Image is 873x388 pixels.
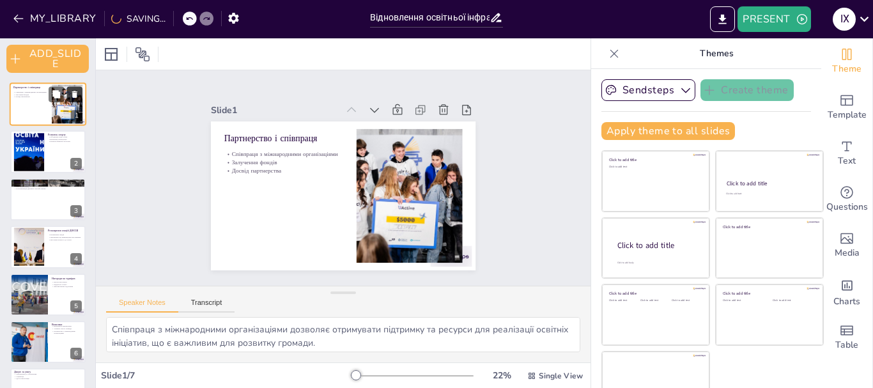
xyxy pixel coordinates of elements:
p: Досвід партнерства [13,96,48,98]
div: Layout [101,44,121,65]
textarea: Співпраця з міжнародними організаціями дозволяє отримувати підтримку та ресурси для реалізації ос... [106,317,580,352]
div: Click to add text [773,299,813,302]
p: Партнерство і співпраця [224,132,343,144]
p: Партнерство з міжнародними організаціями [52,330,82,334]
div: Add charts and graphs [821,268,872,314]
p: Розвиток фізичної культури [48,140,82,143]
span: Single View [539,371,583,381]
div: 3 [10,178,86,221]
div: Click to add title [723,291,814,296]
p: Співпраця з міжнародними організаціями [13,91,48,93]
p: Нагороди на турнірах [52,276,82,280]
p: Проєкт «Пліч-о-Пліч» [14,180,82,184]
div: Click to add title [617,240,699,251]
div: Click to add title [609,157,700,162]
span: Questions [826,200,868,214]
button: І Х [833,6,856,32]
div: Click to add body [617,261,698,265]
div: Change the overall theme [821,38,872,84]
p: Співпраця з міжнародними організаціями [224,150,343,159]
div: Slide 1 [211,104,337,116]
p: Висновки [52,323,82,327]
p: Популяризація здорового способу життя [14,188,82,190]
div: Add text boxes [821,130,872,176]
div: 1 [71,111,82,122]
div: Click to add title [723,224,814,229]
div: 6 [70,348,82,359]
button: ADD_SLIDE [6,45,89,73]
button: Delete Slide [67,86,82,102]
p: Якісний рівень підготовки [52,285,82,288]
div: І Х [833,8,856,31]
p: Співпраця [14,375,82,378]
div: 4 [70,253,82,265]
p: Залучення команд [14,185,82,188]
div: 2 [10,130,86,173]
div: Click to add text [609,299,638,302]
p: Важливість відновлення [52,325,82,328]
p: Запрошення до обговорення [14,373,82,376]
div: Add images, graphics, shapes or video [821,222,872,268]
p: Розширення секцій ДЮСШ [48,229,82,233]
p: Відданість спорту [52,283,82,286]
span: Template [828,108,867,122]
p: Зростання інтересу до спорту [48,238,82,241]
button: MY_LIBRARY [10,8,102,29]
div: 5 [10,274,86,316]
div: Get real-time input from your audience [821,176,872,222]
p: Розширення секцій [48,234,82,237]
div: Click to add text [640,299,669,302]
p: Розвиток спорту [48,132,82,136]
p: Дякую за увагу [14,370,82,374]
span: Text [838,154,856,168]
span: Position [135,47,150,62]
div: Slide 1 / 7 [101,369,351,382]
div: Click to add title [727,180,812,187]
div: Add a table [821,314,872,361]
span: Charts [833,295,860,309]
p: Тренування під керівництвом наставників [48,237,82,239]
div: 6 [10,321,86,363]
button: EXPORT_TO_POWERPOINT [710,6,735,32]
div: SAVING... [111,13,166,25]
p: Залучення фондів [13,93,48,96]
button: Apply theme to all slides [601,122,735,140]
button: Create theme [700,79,794,101]
p: Досвід партнерства [224,167,343,175]
div: Click to add text [726,192,811,196]
div: Click to add text [672,299,700,302]
p: Високі результати [52,281,82,283]
p: Об’єднання через спорт [48,136,82,138]
button: PRESENT [738,6,810,32]
button: Speaker Notes [106,299,178,313]
span: Table [835,338,858,352]
div: 2 [70,158,82,169]
div: Click to add title [609,291,700,296]
input: INSERT_TITLE [370,8,490,27]
div: 22 % [486,369,517,382]
span: Media [835,246,860,260]
div: Click to add text [723,299,763,302]
button: Duplicate Slide [49,86,64,102]
div: 1 [10,82,86,126]
p: Партнерство і співпраця [13,86,48,89]
p: Залучення фондів [224,159,343,167]
p: Активна участь громади [52,327,82,330]
div: Click to add text [609,166,700,169]
button: Transcript [178,299,235,313]
div: 3 [70,205,82,217]
button: Sendsteps [601,79,695,101]
div: Add ready made slides [821,84,872,130]
p: Ідеї та пропозиції [14,378,82,380]
div: 5 [70,300,82,312]
div: 4 [10,226,86,268]
p: Themes [624,38,808,69]
p: Виховання патріотизму [48,137,82,140]
span: Theme [832,62,861,76]
p: Спортивна візитівка [14,183,82,185]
